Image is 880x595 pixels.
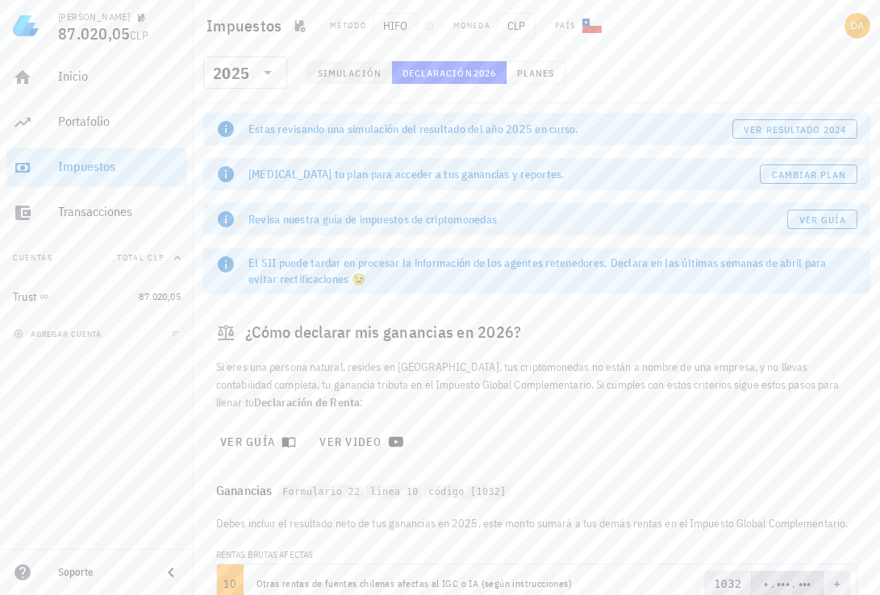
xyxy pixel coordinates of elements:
[732,119,857,139] button: ver resultado 2024
[216,549,313,560] small: RENTAS BRUTAS AFECTAS
[555,19,576,32] div: País
[216,479,278,501] span: Ganancias
[714,576,741,592] pre: 1032
[17,329,102,339] span: agregar cuenta
[743,123,846,135] span: ver resultado 2024
[58,69,181,84] div: Inicio
[833,576,840,592] pre: +
[424,485,510,500] code: código [1032]
[248,255,857,287] div: El SII puede tardar en procesar la información de los agentes retenedores. Declara en las últimas...
[117,252,165,263] span: Total CLP
[402,67,473,79] span: Declaración
[312,427,412,456] a: ver video
[392,61,507,84] button: Declaración 2026
[845,13,870,39] div: avatar
[473,67,496,79] span: 2026
[248,167,565,181] span: [MEDICAL_DATA] tu plan para acceder a tus ganancias y reportes.
[497,13,536,39] span: CLP
[248,211,787,227] div: Revisa nuestra guía de impuestos de criptomonedas
[213,427,306,456] button: ver guía
[58,204,181,219] div: Transacciones
[6,148,187,187] a: Impuestos
[58,566,148,579] div: Soporte
[330,19,366,32] div: Método
[453,19,490,32] div: Moneda
[516,67,555,79] span: Planes
[130,28,148,43] span: CLP
[13,13,39,39] img: LedgiFi
[58,23,130,44] span: 87.020,05
[13,290,36,304] div: Trust
[760,164,857,184] a: Cambiar plan
[771,169,847,181] span: Cambiar plan
[58,114,181,129] div: Portafolio
[139,290,181,302] span: 87.020,05
[373,13,418,39] span: HIFO
[6,239,187,277] button: CuentasTotal CLP
[216,514,857,532] p: Debes incluir el resultado neto de tus ganancias en 2025, este monto sumará a tus demás rentas en...
[507,61,565,84] button: Planes
[58,159,181,174] div: Impuestos
[254,395,360,410] strong: Declaración de Renta
[799,214,847,226] span: Ver guía
[6,277,187,316] a: Trust 87.020,05
[319,435,406,449] span: ver video
[203,56,287,89] div: 2025
[206,13,288,39] h1: Impuestos
[582,16,602,35] div: CL-icon
[6,103,187,142] a: Portafolio
[787,210,857,229] a: Ver guía
[764,576,811,591] span: • . ••• . •••
[248,121,732,137] div: Estas revisando una simulación del resultado del año 2025 en curso.
[6,58,187,97] a: Inicio
[6,193,187,232] a: Transacciones
[206,348,867,421] div: Si eres una persona natural, resides en [GEOGRAPHIC_DATA], tus criptomonedas no están a nombre de...
[317,67,382,79] span: Simulación
[10,326,109,342] button: agregar cuenta
[203,306,870,358] div: ¿Cómo declarar mis ganancias en 2026?
[307,61,392,84] button: Simulación
[366,485,422,500] code: linea 10
[219,435,299,449] span: ver guía
[278,485,364,500] code: Formulario 22
[213,65,249,81] div: 2025
[58,10,130,23] div: [PERSON_NAME]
